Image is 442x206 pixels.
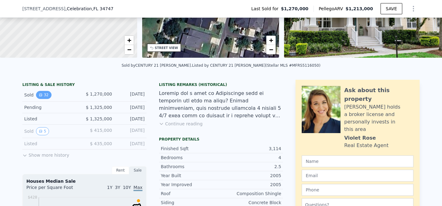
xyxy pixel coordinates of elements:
div: [DATE] [117,91,145,99]
button: SAVE [381,3,402,14]
span: $ 1,325,000 [86,116,112,121]
div: Concrete Block [221,199,281,206]
a: Zoom in [266,36,276,45]
span: $ 415,000 [90,128,112,133]
div: 2.5 [221,163,281,170]
span: $ 435,000 [90,141,112,146]
div: 2005 [221,172,281,179]
span: [STREET_ADDRESS] [22,6,65,12]
div: 2005 [221,181,281,188]
span: Pellego ARV [319,6,346,12]
span: $ 1,270,000 [86,92,112,96]
span: $ 1,325,000 [86,105,112,110]
div: LISTING & SALE HISTORY [22,82,147,88]
span: − [269,46,273,53]
button: View historical data [36,127,49,135]
div: [DATE] [117,116,145,122]
div: STREET VIEW [155,46,178,50]
span: , Celebration [65,6,114,12]
span: , FL 34747 [92,6,113,11]
span: 1Y [107,185,112,190]
input: Name [302,155,413,167]
div: Ask about this property [344,86,413,103]
div: 3,114 [221,146,281,152]
div: Siding [161,199,221,206]
div: 4 [221,154,281,161]
a: Zoom out [124,45,134,54]
button: Show Options [407,2,420,15]
div: Rent [112,166,129,174]
div: Price per Square Foot [26,184,84,194]
div: Finished Sqft [161,146,221,152]
div: Listed [24,141,79,147]
button: View historical data [36,91,51,99]
div: [DATE] [117,141,145,147]
div: Year Built [161,172,221,179]
div: Property details [159,137,283,142]
span: Last Sold for [251,6,281,12]
div: Bathrooms [161,163,221,170]
span: − [127,46,131,53]
button: Show more history [22,150,69,158]
div: [DATE] [117,104,145,110]
div: Composition Shingle [221,190,281,197]
div: Violet Rose [344,134,376,142]
div: Sold [24,127,79,135]
div: Sale [129,166,147,174]
div: Listed [24,116,79,122]
span: $1,270,000 [281,6,309,12]
div: Roof [161,190,221,197]
div: [DATE] [117,127,145,135]
span: + [269,36,273,44]
span: 10Y [123,185,131,190]
div: Listing Remarks (Historical) [159,82,283,87]
div: Year Improved [161,181,221,188]
input: Phone [302,184,413,196]
input: Email [302,170,413,181]
div: Pending [24,104,79,110]
div: [PERSON_NAME] holds a broker license and personally invests in this area [344,103,413,133]
span: Max [133,185,142,191]
a: Zoom out [266,45,276,54]
div: Sold [24,91,79,99]
tspan: $428 [28,195,37,199]
div: Houses Median Sale [26,178,142,184]
span: + [127,36,131,44]
div: Loremip dol s amet co Adipiscinge sedd ei temporin utl etdo ma aliqu? Enimad minimveniam, quis no... [159,90,283,119]
button: Continue reading [159,121,203,127]
span: 3Y [115,185,120,190]
div: Sold by CENTURY 21 [PERSON_NAME] . [122,63,192,68]
div: Real Estate Agent [344,142,389,149]
a: Zoom in [124,36,134,45]
div: Listed by CENTURY 21 [PERSON_NAME] (Stellar MLS #MFRS5116050) [192,63,320,68]
span: $1,213,000 [345,6,373,11]
div: Bedrooms [161,154,221,161]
